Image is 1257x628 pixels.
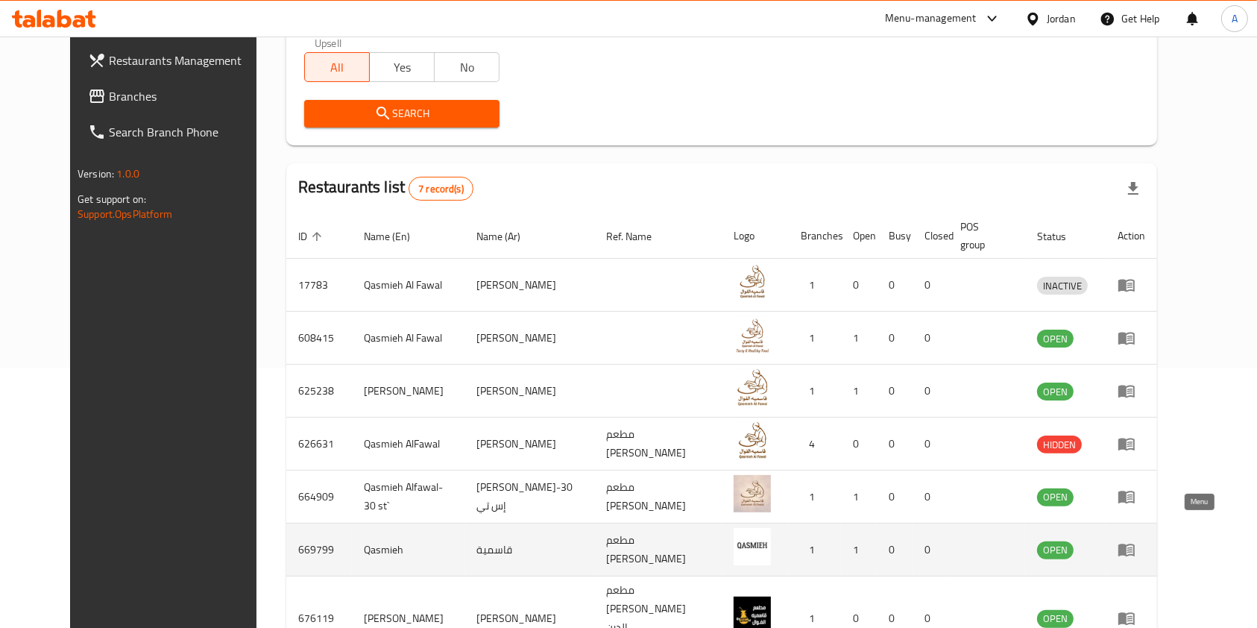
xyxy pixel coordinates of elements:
td: 0 [877,471,913,524]
span: Ref. Name [607,227,672,245]
a: Restaurants Management [76,43,280,78]
td: 0 [841,418,877,471]
td: [PERSON_NAME] [352,365,464,418]
td: [PERSON_NAME] [464,312,595,365]
td: 664909 [286,471,352,524]
td: [PERSON_NAME]-30 إس تي [464,471,595,524]
a: Support.OpsPlatform [78,204,172,224]
span: OPEN [1037,383,1074,401]
td: 625238 [286,365,352,418]
td: 1 [789,471,841,524]
td: 1 [841,471,877,524]
td: Qasmieh Al Fawal [352,312,464,365]
div: Total records count [409,177,473,201]
div: Jordan [1047,10,1076,27]
td: Qasmieh Al Fawal [352,259,464,312]
div: Menu [1118,382,1145,400]
button: Yes [369,52,435,82]
button: No [434,52,500,82]
span: Restaurants Management [109,51,268,69]
td: 0 [913,312,948,365]
td: 0 [877,259,913,312]
td: 669799 [286,524,352,577]
th: Logo [722,213,789,259]
th: Busy [877,213,913,259]
th: Branches [789,213,841,259]
div: Menu-management [885,10,977,28]
td: قاسمية [464,524,595,577]
span: INACTIVE [1037,277,1088,295]
span: HIDDEN [1037,436,1082,453]
td: 1 [841,312,877,365]
span: Name (En) [364,227,429,245]
td: 0 [913,524,948,577]
td: مطعم [PERSON_NAME] [595,524,722,577]
td: 0 [913,365,948,418]
div: Menu [1118,609,1145,627]
td: 1 [841,524,877,577]
td: 4 [789,418,841,471]
span: Name (Ar) [476,227,540,245]
div: OPEN [1037,610,1074,628]
td: مطعم [PERSON_NAME] [595,471,722,524]
td: Qasmieh Alfawal-30 st` [352,471,464,524]
span: Get support on: [78,189,146,209]
h2: Restaurants list [298,176,473,201]
td: 17783 [286,259,352,312]
td: 0 [877,365,913,418]
span: 1.0.0 [116,164,139,183]
div: Menu [1118,329,1145,347]
span: POS group [960,218,1007,254]
td: 0 [877,312,913,365]
td: 1 [789,259,841,312]
span: Branches [109,87,268,105]
span: OPEN [1037,541,1074,559]
div: OPEN [1037,541,1074,559]
img: Qasmieh Al Fawal [734,316,771,354]
img: Qasmieh Alfawal-30 st` [734,475,771,512]
td: 626631 [286,418,352,471]
td: 1 [789,365,841,418]
td: 608415 [286,312,352,365]
img: Qasmieh Al Fawal [734,263,771,301]
span: A [1232,10,1238,27]
td: [PERSON_NAME] [464,259,595,312]
span: Yes [376,57,429,78]
div: Export file [1115,171,1151,207]
th: Action [1106,213,1157,259]
td: 1 [841,365,877,418]
span: 7 record(s) [409,182,473,196]
td: 0 [913,471,948,524]
td: 1 [789,524,841,577]
a: Branches [76,78,280,114]
td: Qasmieh [352,524,464,577]
img: Qasmieh Al Fawwal [734,369,771,406]
div: OPEN [1037,383,1074,401]
td: 1 [789,312,841,365]
span: Status [1037,227,1086,245]
span: No [441,57,494,78]
span: OPEN [1037,330,1074,348]
img: Qasmieh [734,528,771,565]
span: Version: [78,164,114,183]
th: Open [841,213,877,259]
div: Menu [1118,435,1145,453]
span: Search [316,104,488,123]
td: مطعم [PERSON_NAME] [595,418,722,471]
span: Search Branch Phone [109,123,268,141]
td: 0 [913,418,948,471]
span: OPEN [1037,610,1074,627]
label: Upsell [315,37,342,48]
td: Qasmieh AlFawal [352,418,464,471]
td: [PERSON_NAME] [464,365,595,418]
td: 0 [841,259,877,312]
td: 0 [877,524,913,577]
td: 0 [913,259,948,312]
div: Menu [1118,488,1145,506]
img: Qasmieh AlFawal [734,422,771,459]
span: OPEN [1037,489,1074,506]
div: HIDDEN [1037,436,1082,453]
span: All [311,57,364,78]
